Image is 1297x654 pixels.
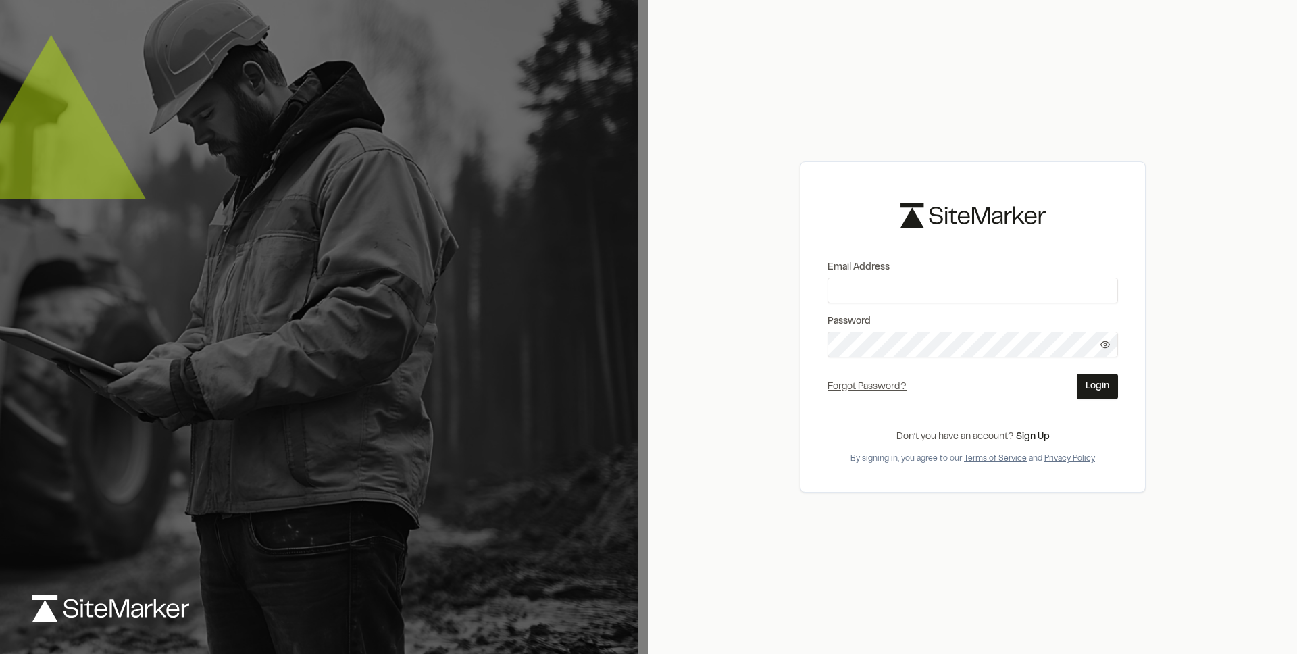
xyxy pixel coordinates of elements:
button: Terms of Service [964,453,1027,465]
a: Forgot Password? [828,383,907,391]
img: logo-black-rebrand.svg [900,203,1046,228]
a: Sign Up [1016,433,1050,441]
div: Don’t you have an account? [828,430,1118,445]
label: Password [828,314,1118,329]
button: Login [1077,374,1118,399]
label: Email Address [828,260,1118,275]
button: Privacy Policy [1044,453,1095,465]
div: By signing in, you agree to our and [828,453,1118,465]
img: logo-white-rebrand.svg [32,595,189,622]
